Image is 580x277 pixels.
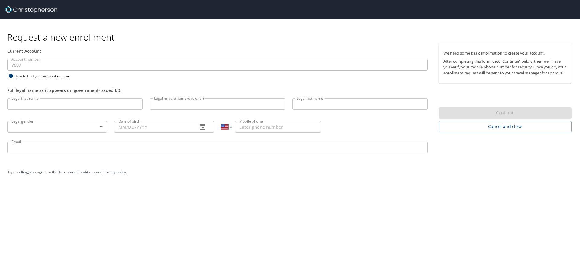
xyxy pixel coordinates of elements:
[443,123,567,131] span: Cancel and close
[103,169,126,175] a: Privacy Policy
[7,72,83,80] div: How to find your account number
[443,58,567,76] p: After completing this form, click "Continue" below, then we'll have you verify your mobile phone ...
[114,121,193,133] input: MM/DD/YYYY
[439,121,572,132] button: Cancel and close
[443,50,567,56] p: We need some basic information to create your account.
[235,121,321,133] input: Enter phone number
[7,31,576,43] h1: Request a new enrollment
[5,6,57,13] img: cbt logo
[7,121,107,133] div: ​
[7,48,428,54] div: Current Account
[8,165,572,180] div: By enrolling, you agree to the and .
[7,87,428,93] div: Full legal name as it appears on government-issued I.D.
[58,169,95,175] a: Terms and Conditions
